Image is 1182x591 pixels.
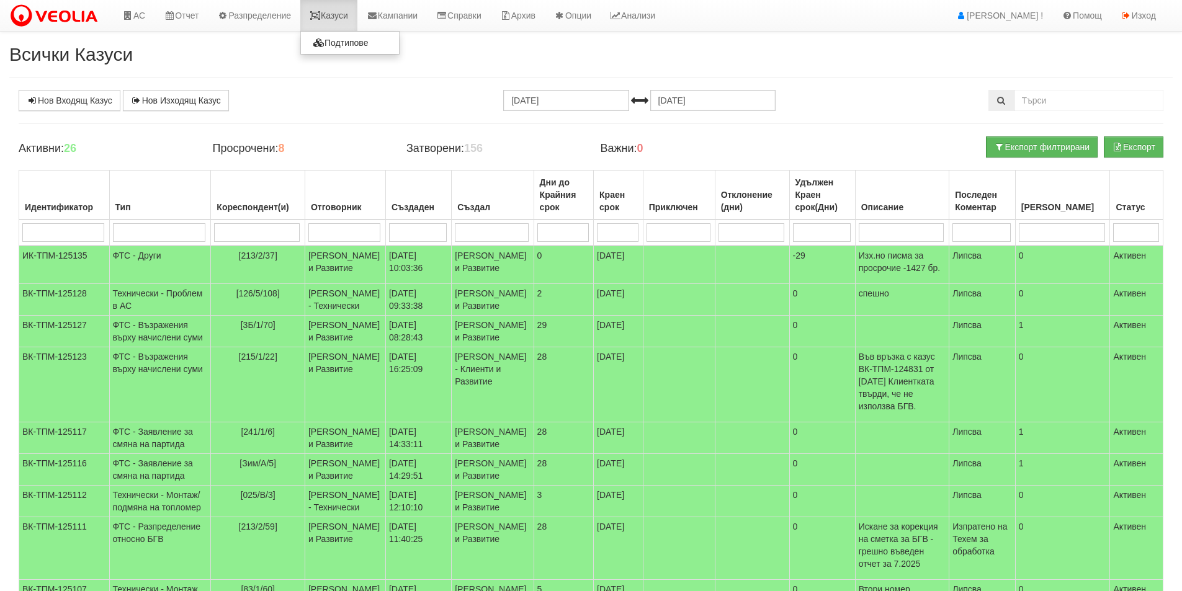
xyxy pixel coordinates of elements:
td: ФТС - Възражения върху начислени суми [109,316,211,347]
span: 2 [537,288,542,298]
td: ИК-ТПМ-125135 [19,246,110,284]
span: 29 [537,320,547,330]
td: [DATE] [594,347,643,422]
td: 0 [789,517,855,580]
th: Последен Коментар: No sort applied, activate to apply an ascending sort [949,171,1016,220]
td: [PERSON_NAME] и Развитие [452,454,534,486]
button: Експорт [1104,136,1163,158]
td: 0 [1015,347,1110,422]
td: [PERSON_NAME] и Развитие [305,347,385,422]
h4: Просрочени: [212,143,387,155]
td: 1 [1015,316,1110,347]
td: [PERSON_NAME] и Развитие [452,316,534,347]
span: Липсва [952,251,982,260]
h4: Активни: [19,143,194,155]
td: 0 [789,422,855,454]
td: 1 [1015,422,1110,454]
span: [Зим/А/5] [240,458,276,468]
td: [PERSON_NAME] и Развитие [305,422,385,454]
span: Изпратено на Техем за обработка [952,522,1007,556]
td: [PERSON_NAME] и Развитие [452,422,534,454]
p: Във връзка с казус ВК-ТПМ-124831 от [DATE] Клиентката твърди, че не използва БГВ. [859,350,946,412]
td: 1 [1015,454,1110,486]
td: [DATE] 08:28:43 [385,316,451,347]
td: [PERSON_NAME] и Развитие [305,454,385,486]
td: [DATE] 10:03:36 [385,246,451,284]
div: Описание [859,198,946,216]
td: Активен [1110,486,1163,517]
th: Статус: No sort applied, activate to apply an ascending sort [1110,171,1163,220]
span: [213/2/37] [239,251,277,260]
td: [DATE] [594,422,643,454]
b: 156 [464,142,483,154]
th: Описание: No sort applied, activate to apply an ascending sort [855,171,949,220]
span: 28 [537,427,547,437]
td: Активен [1110,284,1163,316]
div: Приключен [647,198,712,216]
p: Изх.но писма за просрочие -1427 бр. [859,249,946,274]
td: ФТС - Заявление за смяна на партида [109,454,211,486]
td: Активен [1110,454,1163,486]
td: Активен [1110,316,1163,347]
span: [241/1/6] [241,427,275,437]
td: [PERSON_NAME] и Развитие [305,316,385,347]
td: [PERSON_NAME] и Развитие [452,486,534,517]
h4: Важни: [600,143,775,155]
button: Експорт филтрирани [986,136,1098,158]
td: 0 [1015,517,1110,580]
td: [DATE] 14:33:11 [385,422,451,454]
span: [215/1/22] [239,352,277,362]
td: 0 [1015,486,1110,517]
div: Статус [1113,198,1160,216]
th: Приключен: No sort applied, activate to apply an ascending sort [643,171,715,220]
td: [PERSON_NAME] - Технически [305,486,385,517]
td: 0 [789,486,855,517]
td: Активен [1110,517,1163,580]
div: Дни до Крайния срок [537,174,590,216]
td: Активен [1110,347,1163,422]
td: [PERSON_NAME] и Развитие [305,246,385,284]
td: [DATE] [594,486,643,517]
td: ВК-ТПМ-125112 [19,486,110,517]
div: Отклонение (дни) [719,186,786,216]
b: 0 [637,142,643,154]
td: ФТС - Заявление за смяна на партида [109,422,211,454]
div: Отговорник [308,198,382,216]
td: 0 [789,284,855,316]
h2: Всички Казуси [9,44,1173,64]
a: Нов Изходящ Казус [123,90,229,111]
div: Създаден [389,198,448,216]
td: [PERSON_NAME] - Технически [305,284,385,316]
div: [PERSON_NAME] [1019,198,1107,216]
span: Липсва [952,458,982,468]
td: Активен [1110,422,1163,454]
span: Липсва [952,288,982,298]
b: 26 [64,142,76,154]
div: Тип [113,198,208,216]
th: Тип: No sort applied, activate to apply an ascending sort [109,171,211,220]
td: 0 [789,316,855,347]
td: ФТС - Други [109,246,211,284]
th: Създаден: No sort applied, activate to apply an ascending sort [385,171,451,220]
th: Отговорник: No sort applied, activate to apply an ascending sort [305,171,385,220]
td: ФТС - Разпределение относно БГВ [109,517,211,580]
td: [DATE] [594,284,643,316]
td: [DATE] 11:40:25 [385,517,451,580]
th: Създал: No sort applied, activate to apply an ascending sort [452,171,534,220]
td: ВК-ТПМ-125111 [19,517,110,580]
span: Липсва [952,427,982,437]
th: Удължен Краен срок(Дни): No sort applied, activate to apply an ascending sort [789,171,855,220]
div: Кореспондент(и) [214,198,302,216]
td: [DATE] [594,316,643,347]
span: 28 [537,458,547,468]
td: Технически - Проблем в АС [109,284,211,316]
th: Краен срок: No sort applied, activate to apply an ascending sort [594,171,643,220]
td: [DATE] 16:25:09 [385,347,451,422]
td: ВК-ТПМ-125117 [19,422,110,454]
div: Създал [455,198,530,216]
td: [PERSON_NAME] и Развитие [305,517,385,580]
th: Отклонение (дни): No sort applied, activate to apply an ascending sort [715,171,789,220]
a: Подтипове [301,35,399,51]
td: ВК-ТПМ-125128 [19,284,110,316]
td: [PERSON_NAME] и Развитие [452,517,534,580]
